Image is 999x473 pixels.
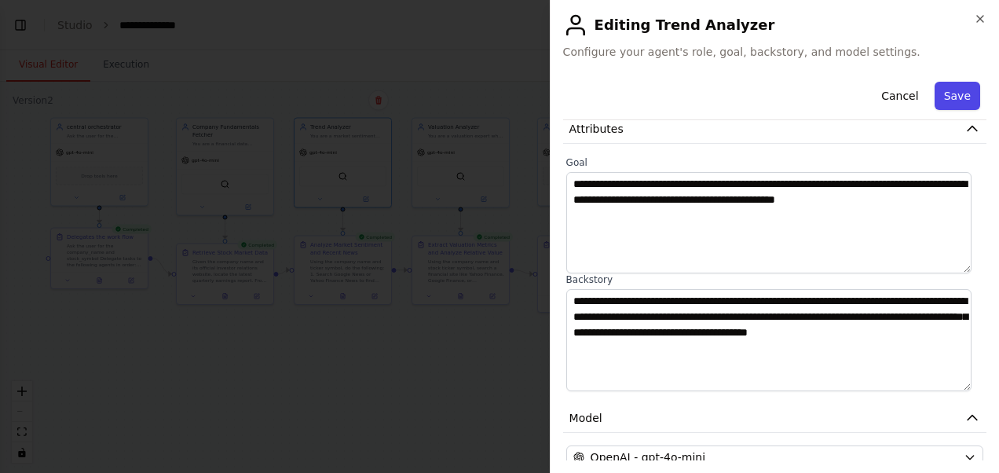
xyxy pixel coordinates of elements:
[872,82,928,110] button: Cancel
[563,404,986,433] button: Model
[591,449,705,465] span: OpenAI - gpt-4o-mini
[566,273,983,286] label: Backstory
[563,115,986,144] button: Attributes
[935,82,980,110] button: Save
[563,13,986,38] h2: Editing Trend Analyzer
[563,44,986,60] span: Configure your agent's role, goal, backstory, and model settings.
[566,156,983,169] label: Goal
[566,445,983,469] button: OpenAI - gpt-4o-mini
[569,410,602,426] span: Model
[569,121,624,137] span: Attributes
